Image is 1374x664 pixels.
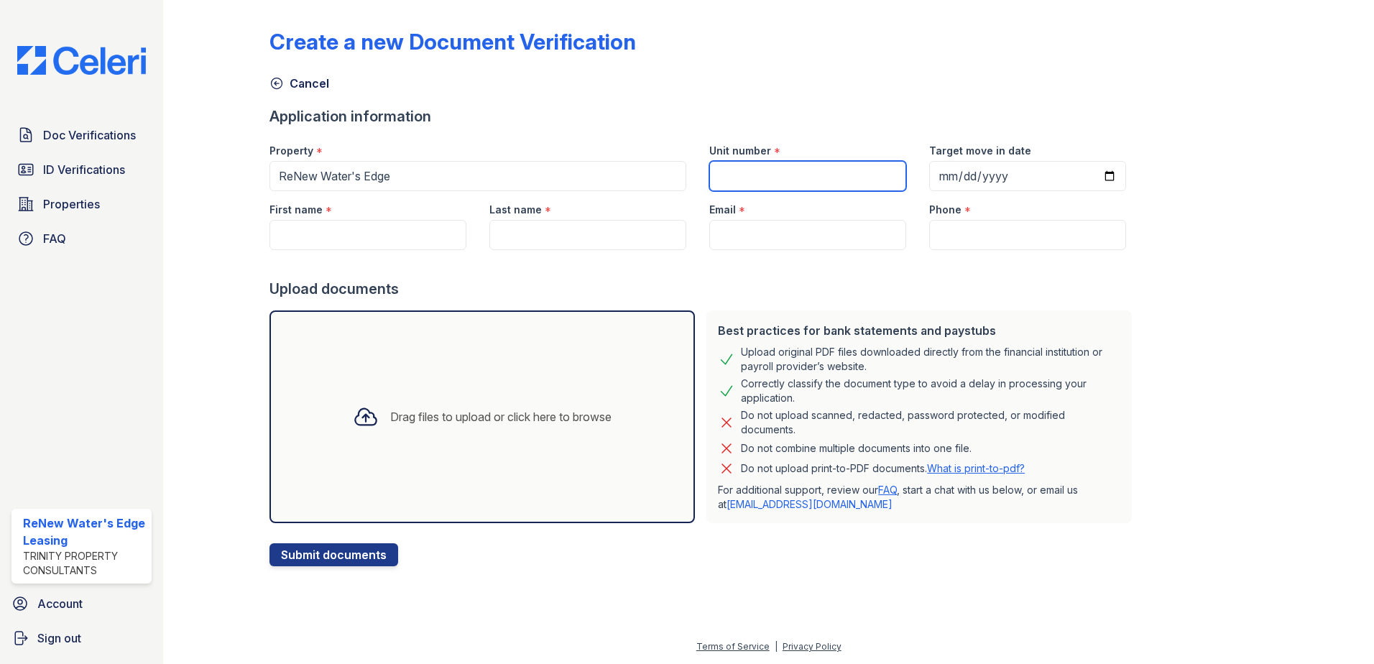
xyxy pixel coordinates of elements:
[43,126,136,144] span: Doc Verifications
[269,75,329,92] a: Cancel
[269,543,398,566] button: Submit documents
[741,440,972,457] div: Do not combine multiple documents into one file.
[6,624,157,653] a: Sign out
[37,630,81,647] span: Sign out
[929,144,1031,158] label: Target move in date
[741,377,1120,405] div: Correctly classify the document type to avoid a delay in processing your application.
[489,203,542,217] label: Last name
[741,345,1120,374] div: Upload original PDF files downloaded directly from the financial institution or payroll provider’...
[37,595,83,612] span: Account
[269,106,1138,126] div: Application information
[741,461,1025,476] p: Do not upload print-to-PDF documents.
[6,589,157,618] a: Account
[878,484,897,496] a: FAQ
[269,203,323,217] label: First name
[11,224,152,253] a: FAQ
[11,155,152,184] a: ID Verifications
[269,144,313,158] label: Property
[927,462,1025,474] a: What is print-to-pdf?
[11,121,152,149] a: Doc Verifications
[741,408,1120,437] div: Do not upload scanned, redacted, password protected, or modified documents.
[23,549,146,578] div: Trinity Property Consultants
[783,641,842,652] a: Privacy Policy
[727,498,893,510] a: [EMAIL_ADDRESS][DOMAIN_NAME]
[696,641,770,652] a: Terms of Service
[43,161,125,178] span: ID Verifications
[6,46,157,75] img: CE_Logo_Blue-a8612792a0a2168367f1c8372b55b34899dd931a85d93a1a3d3e32e68fde9ad4.png
[775,641,778,652] div: |
[718,322,1120,339] div: Best practices for bank statements and paystubs
[390,408,612,425] div: Drag files to upload or click here to browse
[43,230,66,247] span: FAQ
[709,144,771,158] label: Unit number
[11,190,152,218] a: Properties
[269,29,636,55] div: Create a new Document Verification
[23,515,146,549] div: ReNew Water's Edge Leasing
[709,203,736,217] label: Email
[43,195,100,213] span: Properties
[929,203,962,217] label: Phone
[718,483,1120,512] p: For additional support, review our , start a chat with us below, or email us at
[269,279,1138,299] div: Upload documents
